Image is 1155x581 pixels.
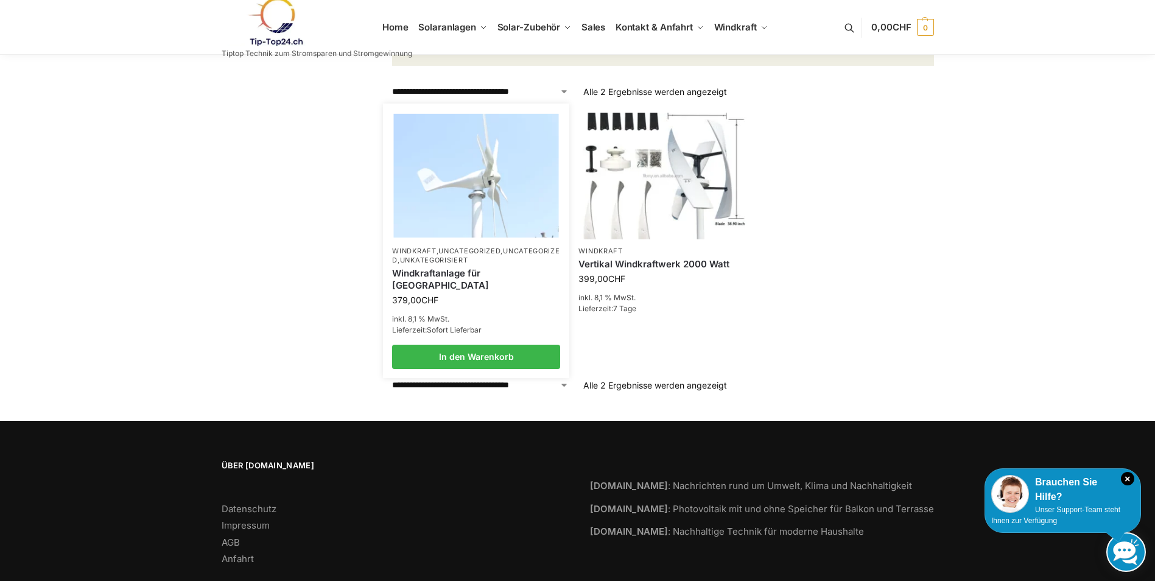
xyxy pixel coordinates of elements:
[392,345,560,369] a: In den Warenkorb legen: „Windkraftanlage für Garten Terrasse“
[222,553,254,565] a: Anfahrt
[1121,472,1134,485] i: Schließen
[222,503,276,515] a: Datenschutz
[991,505,1120,525] span: Unser Support-Team steht Ihnen zur Verfügung
[581,21,606,33] span: Sales
[590,503,934,515] a: [DOMAIN_NAME]: Photovoltaik mit und ohne Speicher für Balkon und Terrasse
[590,480,668,491] strong: [DOMAIN_NAME]
[714,21,757,33] span: Windkraft
[421,295,438,305] span: CHF
[222,519,270,531] a: Impressum
[222,537,240,548] a: AGB
[400,256,468,264] a: Unkategorisiert
[392,379,569,392] select: Shop-Reihenfolge
[590,526,668,537] strong: [DOMAIN_NAME]
[222,460,566,472] span: Über [DOMAIN_NAME]
[438,247,500,255] a: Uncategorized
[578,273,625,284] bdi: 399,00
[991,475,1134,504] div: Brauchen Sie Hilfe?
[871,21,911,33] span: 0,00
[583,85,727,98] p: Alle 2 Ergebnisse werden angezeigt
[608,273,625,284] span: CHF
[583,379,727,392] p: Alle 2 Ergebnisse werden angezeigt
[392,247,436,255] a: Windkraft
[392,325,482,334] span: Lieferzeit:
[578,304,636,313] span: Lieferzeit:
[616,21,693,33] span: Kontakt & Anfahrt
[392,295,438,305] bdi: 379,00
[497,21,561,33] span: Solar-Zubehör
[613,304,636,313] span: 7 Tage
[578,292,746,303] p: inkl. 8,1 % MwSt.
[871,9,933,46] a: 0,00CHF 0
[427,325,482,334] span: Sofort Lieferbar
[392,247,560,264] a: Uncategorized
[394,114,559,238] img: Windrad für Balkon und Terrasse
[590,480,912,491] a: [DOMAIN_NAME]: Nachrichten rund um Umwelt, Klima und Nachhaltigkeit
[578,247,622,255] a: Windkraft
[578,113,746,239] img: Vertikal Windrad
[392,314,560,325] p: inkl. 8,1 % MwSt.
[392,85,569,98] select: Shop-Reihenfolge
[392,267,560,291] a: Windkraftanlage für Garten Terrasse
[991,475,1029,513] img: Customer service
[590,526,864,537] a: [DOMAIN_NAME]: Nachhaltige Technik für moderne Haushalte
[590,503,668,515] strong: [DOMAIN_NAME]
[392,247,560,266] p: , , ,
[418,21,476,33] span: Solaranlagen
[893,21,911,33] span: CHF
[578,258,746,270] a: Vertikal Windkraftwerk 2000 Watt
[917,19,934,36] span: 0
[222,50,412,57] p: Tiptop Technik zum Stromsparen und Stromgewinnung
